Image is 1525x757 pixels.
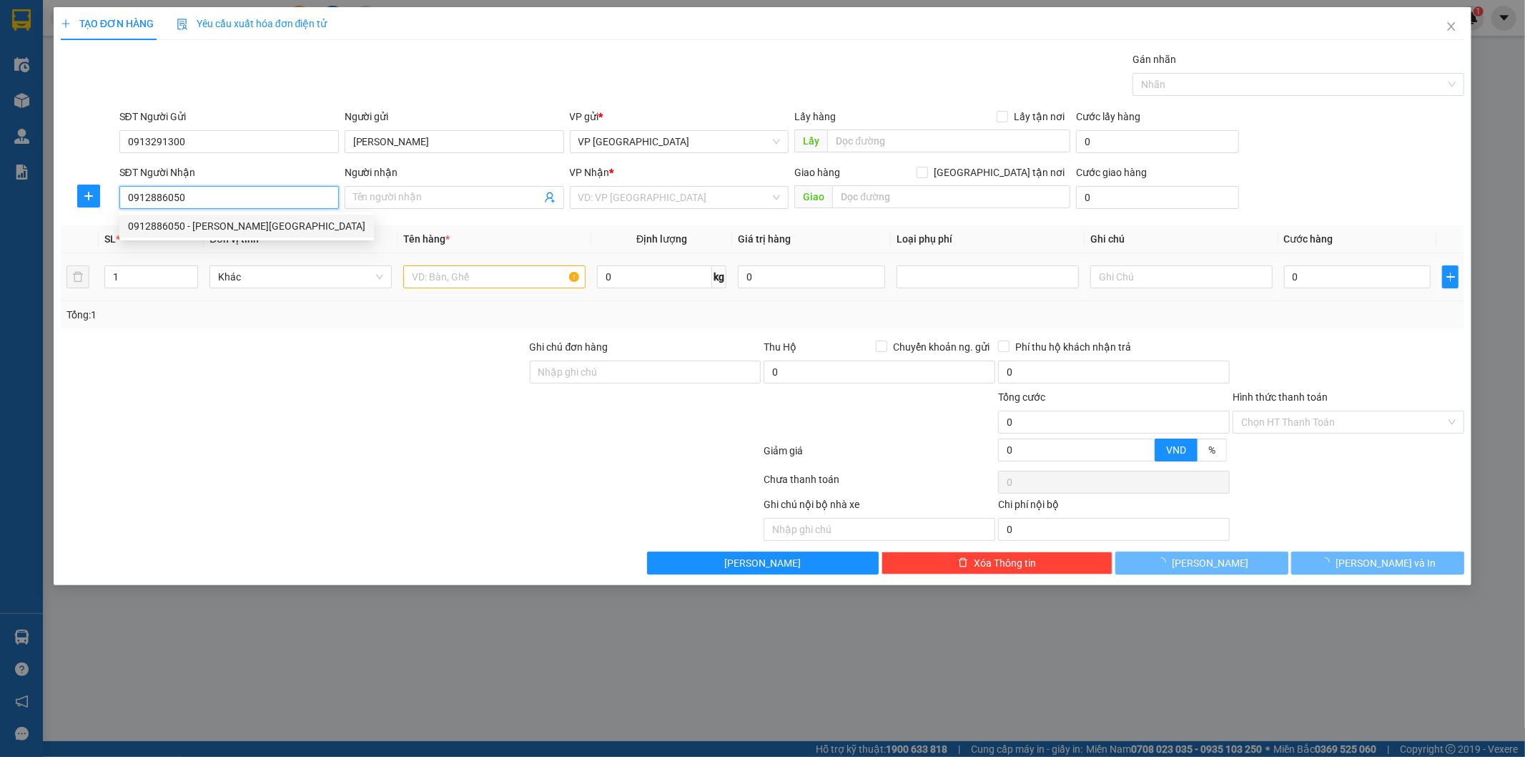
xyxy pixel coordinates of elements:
span: loading [1156,557,1172,567]
span: Yêu cầu xuất hóa đơn điện tử [177,18,327,29]
span: TẠO ĐƠN HÀNG [61,18,154,29]
span: Lấy [794,130,827,152]
button: deleteXóa Thông tin [882,552,1113,575]
div: Ghi chú nội bộ nhà xe [764,497,995,518]
div: Chưa thanh toán [763,472,997,497]
input: Cước lấy hàng [1076,130,1239,153]
input: Dọc đường [827,130,1070,152]
div: VP gửi [570,109,789,124]
span: kg [712,265,726,288]
label: Ghi chú đơn hàng [530,341,608,353]
span: plus [78,190,99,202]
span: Định lượng [636,233,687,245]
span: [PERSON_NAME] và In [1336,555,1436,571]
span: Giao hàng [794,167,840,178]
div: Chi phí nội bộ [998,497,1230,518]
span: Thu Hộ [764,341,796,353]
span: VP Nhận [570,167,610,178]
div: Người nhận [345,165,564,180]
span: Cước hàng [1284,233,1333,245]
span: Tổng cước [998,391,1045,403]
input: 0 [738,265,885,288]
div: Tổng: 1 [66,307,588,323]
input: Ghi Chú [1090,265,1273,288]
span: Khác [218,266,383,288]
span: Phí thu hộ khách nhận trả [1010,339,1137,355]
span: % [1208,444,1215,456]
div: 0912886050 - [PERSON_NAME][GEOGRAPHIC_DATA] [128,218,365,234]
span: Giá trị hàng [738,233,791,245]
span: Lấy hàng [794,111,836,122]
span: Lấy tận nơi [1008,109,1070,124]
span: [GEOGRAPHIC_DATA] tận nơi [928,165,1070,180]
input: Nhập ghi chú [764,518,995,541]
button: plus [77,185,100,207]
span: Chuyển khoản ng. gửi [887,339,995,355]
img: icon [177,19,188,30]
input: Cước giao hàng [1076,186,1239,209]
span: loading [1320,557,1336,567]
button: [PERSON_NAME] [1115,552,1288,575]
span: SL [104,233,116,245]
span: plus [61,19,71,29]
span: plus [1443,271,1458,283]
div: Giảm giá [763,443,997,468]
span: Giao [794,185,832,208]
button: plus [1442,265,1459,288]
th: Loại phụ phí [891,225,1085,253]
button: Close [1431,7,1471,47]
label: Hình thức thanh toán [1233,391,1328,403]
input: Dọc đường [832,185,1070,208]
span: [PERSON_NAME] [1172,555,1248,571]
span: user-add [544,192,556,203]
div: Người gửi [345,109,564,124]
th: Ghi chú [1085,225,1278,253]
div: SĐT Người Nhận [119,165,339,180]
div: 0912886050 - Anh Minh [119,215,374,238]
label: Gán nhãn [1132,54,1176,65]
input: Ghi chú đơn hàng [530,361,761,384]
div: SĐT Người Gửi [119,109,339,124]
span: close [1446,21,1457,32]
span: VP Thái Bình [578,131,781,152]
span: VND [1166,444,1186,456]
button: [PERSON_NAME] và In [1291,552,1464,575]
span: Xóa Thông tin [974,555,1036,571]
span: Tên hàng [403,233,450,245]
label: Cước giao hàng [1076,167,1147,178]
span: delete [958,557,968,569]
span: [PERSON_NAME] [724,555,801,571]
button: delete [66,265,89,288]
button: [PERSON_NAME] [647,552,879,575]
label: Cước lấy hàng [1076,111,1140,122]
input: VD: Bàn, Ghế [403,265,586,288]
